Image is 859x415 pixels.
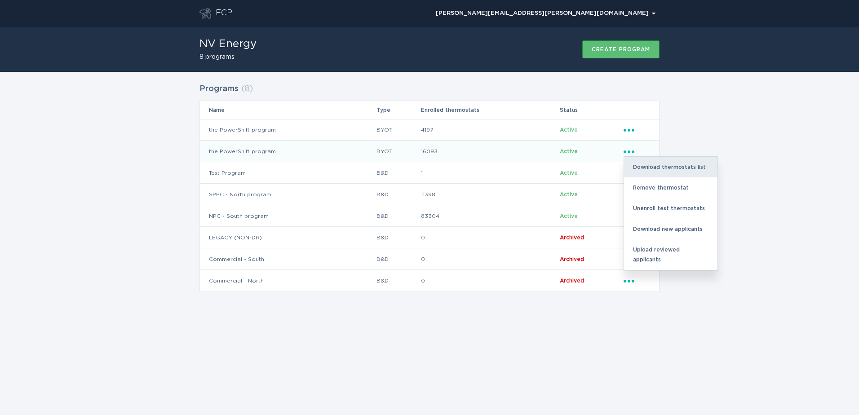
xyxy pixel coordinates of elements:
h2: Programs [199,81,239,97]
button: Open user account details [432,7,660,20]
div: Popover menu [432,7,660,20]
tr: Table Headers [200,101,659,119]
th: Type [376,101,421,119]
tr: 1fc7cf08bae64b7da2f142a386c1aedb [200,119,659,141]
div: Download thermostats list [624,157,717,177]
span: ( 8 ) [241,85,253,93]
td: 0 [421,270,559,291]
td: Commercial - South [200,248,376,270]
td: NPC - South program [200,205,376,227]
tr: 6ad4089a9ee14ed3b18f57c3ec8b7a15 [200,227,659,248]
td: 4197 [421,119,559,141]
td: B&D [376,227,421,248]
div: Download new applicants [624,219,717,239]
tr: 3caaf8c9363d40c086ae71ab552dadaa [200,205,659,227]
td: 11398 [421,184,559,205]
td: B&D [376,162,421,184]
div: Popover menu [624,125,650,135]
td: BYOT [376,141,421,162]
tr: 3428cbea457e408cb7b12efa83831df3 [200,141,659,162]
div: Unenroll test thermostats [624,198,717,219]
span: Archived [560,235,584,240]
td: B&D [376,248,421,270]
div: Create program [592,47,650,52]
div: Remove thermostat [624,177,717,198]
tr: a03e689f29a4448196f87c51a80861dc [200,184,659,205]
div: Upload reviewed applicants [624,239,717,270]
td: 0 [421,248,559,270]
td: BYOT [376,119,421,141]
div: [PERSON_NAME][EMAIL_ADDRESS][PERSON_NAME][DOMAIN_NAME] [436,11,655,16]
td: B&D [376,270,421,291]
button: Create program [582,40,660,58]
span: Active [560,127,578,132]
th: Enrolled thermostats [421,101,559,119]
span: Active [560,170,578,176]
td: 1 [421,162,559,184]
td: the PowerShift program [200,119,376,141]
div: ECP [216,8,232,19]
td: 16093 [421,141,559,162]
button: Go to dashboard [199,8,211,19]
span: Active [560,149,578,154]
tr: 5753eebfd0614e638d7531d13116ea0c [200,270,659,291]
td: B&D [376,205,421,227]
td: the PowerShift program [200,141,376,162]
h2: 8 programs [199,54,257,60]
span: Active [560,192,578,197]
td: LEGACY (NON-DR) [200,227,376,248]
td: B&D [376,184,421,205]
td: Test Program [200,162,376,184]
span: Archived [560,278,584,283]
td: 83304 [421,205,559,227]
tr: d4842dc55873476caf04843bf39dc303 [200,248,659,270]
td: Commercial - North [200,270,376,291]
div: Popover menu [624,276,650,286]
td: SPPC - North program [200,184,376,205]
td: 0 [421,227,559,248]
th: Status [559,101,623,119]
h1: NV Energy [199,39,257,49]
tr: 1d15b189bb4841f7a0043e8dad5f5fb7 [200,162,659,184]
th: Name [200,101,376,119]
span: Archived [560,256,584,262]
span: Active [560,213,578,219]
